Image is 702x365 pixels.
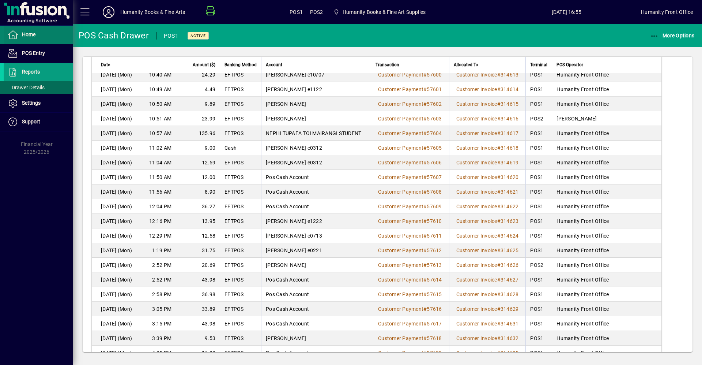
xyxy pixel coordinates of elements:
a: Customer Invoice#314628 [454,290,521,298]
a: Customer Invoice#314613 [454,71,521,79]
span: 12:29 PM [149,232,171,239]
td: [PERSON_NAME] e1222 [261,214,371,228]
span: # [423,306,427,312]
span: [DATE] (Mon) [101,144,132,152]
td: [PERSON_NAME] e0713 [261,228,371,243]
td: POS1 [525,199,552,214]
span: Customer Payment [378,233,423,239]
div: Humanity Front Office [641,6,693,18]
td: Humanity Front Office [552,97,661,111]
div: POS Cash Drawer [79,30,149,41]
span: [DATE] (Mon) [101,276,132,283]
span: # [497,174,501,180]
span: 11:56 AM [149,188,171,195]
a: Customer Invoice#314625 [454,246,521,254]
span: [DATE] (Mon) [101,130,132,137]
span: 2:52 PM [152,276,171,283]
span: 11:50 AM [149,174,171,181]
a: Customer Payment#57608 [375,188,445,196]
span: 314631 [501,321,519,327]
td: 8.90 [176,185,220,199]
span: Customer Invoice [456,130,497,136]
span: [DATE] (Mon) [101,188,132,195]
td: 43.98 [176,272,220,287]
span: 57609 [427,204,442,209]
td: [PERSON_NAME] e1122 [261,82,371,97]
span: Customer Invoice [456,321,497,327]
span: Active [190,33,206,38]
a: Support [4,113,73,131]
a: Customer Invoice#314614 [454,85,521,93]
span: Customer Invoice [456,306,497,312]
span: # [497,262,501,268]
span: 314627 [501,277,519,283]
span: Customer Invoice [456,160,497,165]
td: POS1 [525,228,552,243]
td: Humanity Front Office [552,82,661,97]
td: 13.95 [176,214,220,228]
button: Profile [97,5,120,19]
td: Humanity Front Office [552,170,661,185]
span: [DATE] (Mon) [101,261,132,269]
a: POS Entry [4,44,73,63]
span: Customer Invoice [456,72,497,78]
span: POS Operator [556,61,583,69]
span: 314621 [501,189,519,195]
a: Customer Payment#57609 [375,202,445,211]
a: Settings [4,94,73,112]
a: Customer Payment#57610 [375,217,445,225]
span: # [497,247,501,253]
span: 314620 [501,174,519,180]
span: # [423,291,427,297]
a: Customer Invoice#314620 [454,173,521,181]
td: Humanity Front Office [552,272,661,287]
span: 57613 [427,262,442,268]
td: EFTPOS [220,258,261,272]
a: Customer Invoice#314632 [454,334,521,342]
td: Humanity Front Office [552,199,661,214]
span: # [423,72,427,78]
td: EFTPOS [220,199,261,214]
span: 57612 [427,247,442,253]
a: Customer Payment#57611 [375,232,445,240]
span: Support [22,119,40,124]
span: # [497,204,501,209]
a: Home [4,26,73,44]
td: EFTPOS [220,228,261,243]
span: Banking Method [224,61,257,69]
span: # [497,86,501,92]
span: Customer Payment [378,262,423,268]
td: Humanity Front Office [552,155,661,170]
td: Humanity Front Office [552,67,661,82]
a: Customer Payment#57618 [375,334,445,342]
span: Account [266,61,282,69]
span: 11:02 AM [149,144,171,152]
span: 314613 [501,72,519,78]
td: 31.75 [176,243,220,258]
td: 4.49 [176,82,220,97]
span: [DATE] (Mon) [101,100,132,108]
span: 314615 [501,101,519,107]
span: # [423,350,427,356]
span: 1:19 PM [152,247,171,254]
span: # [497,218,501,224]
span: Customer Payment [378,335,423,341]
td: 12.59 [176,155,220,170]
span: # [423,86,427,92]
a: Customer Payment#57601 [375,85,445,93]
a: Customer Payment#57607 [375,173,445,181]
span: Amount ($) [193,61,215,69]
span: Transaction [375,61,399,69]
span: # [497,233,501,239]
span: [DATE] (Mon) [101,159,132,166]
span: Customer Invoice [456,116,497,122]
span: # [423,145,427,151]
td: Humanity Front Office [552,126,661,141]
span: POS1 [290,6,303,18]
span: # [497,101,501,107]
span: Settings [22,100,41,106]
span: 11:04 AM [149,159,171,166]
td: [PERSON_NAME] [261,111,371,126]
a: Customer Invoice#314617 [454,129,521,137]
a: Customer Invoice#314624 [454,232,521,240]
